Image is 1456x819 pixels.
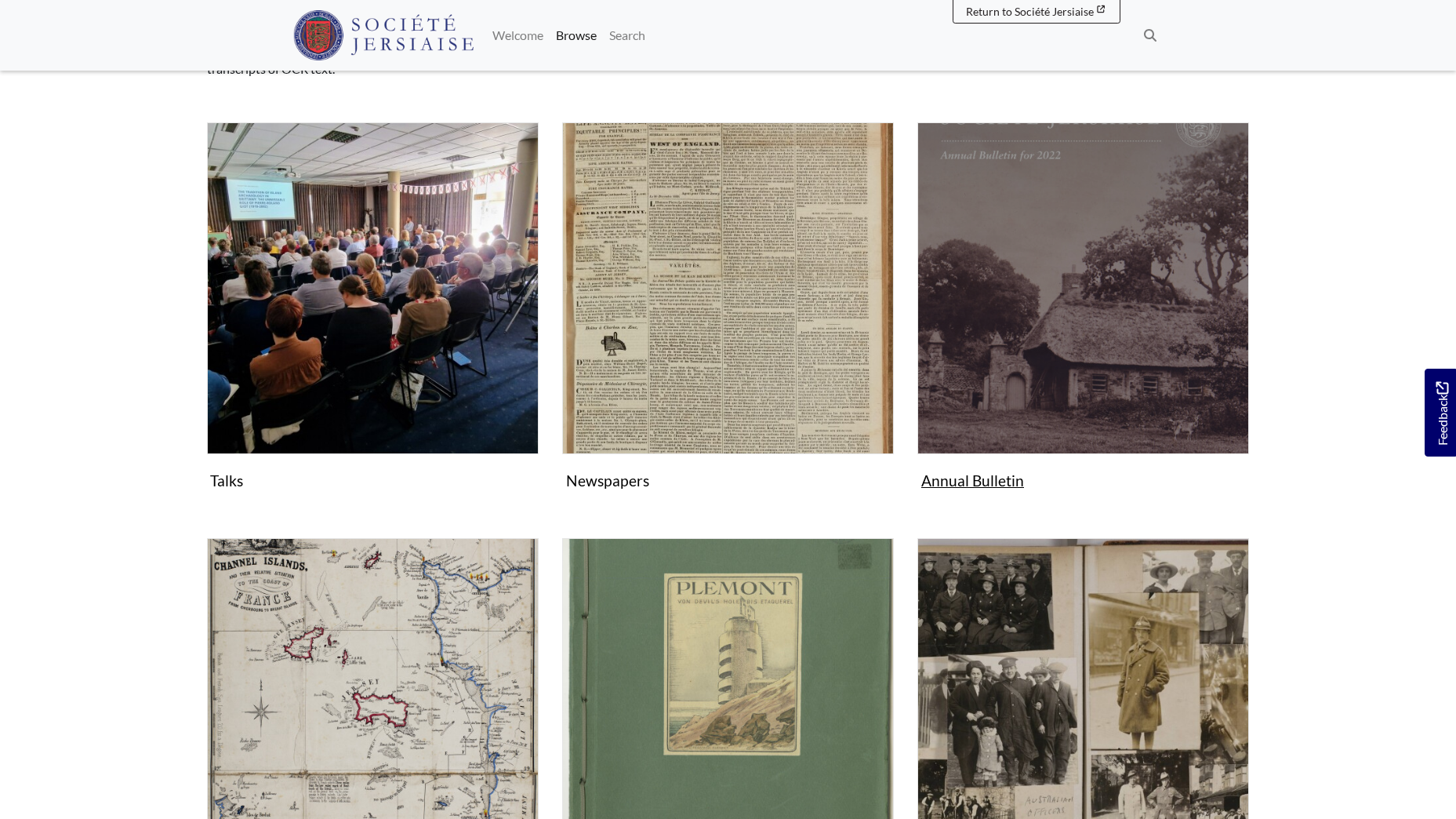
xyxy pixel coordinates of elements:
img: Annual Bulletin [917,122,1249,454]
div: Subcollection [195,122,550,519]
span: Feedback [1432,381,1451,445]
a: Newspapers Newspapers [562,122,894,496]
a: Search [603,20,652,51]
div: Subcollection [906,122,1261,519]
a: Société Jersiaise logo [293,6,474,64]
div: Subcollection [550,122,906,519]
a: Annual Bulletin Annual Bulletin [917,122,1249,496]
a: Talks Talks [207,122,539,496]
a: Would you like to provide feedback? [1425,369,1456,457]
a: Browse [550,20,603,51]
a: Welcome [486,20,550,51]
img: Talks [207,122,539,454]
img: Newspapers [562,122,894,454]
span: Return to Société Jersiaise [966,5,1094,18]
img: Société Jersiaise [293,10,474,60]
